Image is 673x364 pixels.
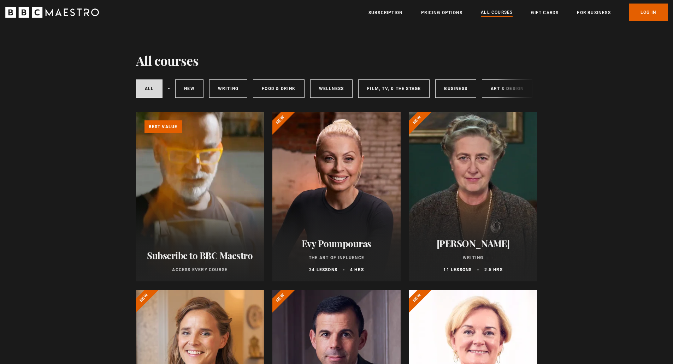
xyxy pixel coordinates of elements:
[421,9,462,16] a: Pricing Options
[481,9,513,17] a: All Courses
[418,238,529,249] h2: [PERSON_NAME]
[358,79,430,98] a: Film, TV, & The Stage
[281,255,392,261] p: The Art of Influence
[484,267,502,273] p: 2.5 hrs
[435,79,476,98] a: Business
[175,79,203,98] a: New
[5,7,99,18] svg: BBC Maestro
[409,112,537,281] a: [PERSON_NAME] Writing 11 lessons 2.5 hrs New
[136,53,199,68] h1: All courses
[253,79,304,98] a: Food & Drink
[350,267,364,273] p: 4 hrs
[482,79,532,98] a: Art & Design
[531,9,559,16] a: Gift Cards
[136,79,163,98] a: All
[418,255,529,261] p: Writing
[443,267,472,273] p: 11 lessons
[629,4,668,21] a: Log In
[272,112,401,281] a: Evy Poumpouras The Art of Influence 24 lessons 4 hrs New
[281,238,392,249] h2: Evy Poumpouras
[209,79,247,98] a: Writing
[144,120,182,133] p: Best value
[368,9,403,16] a: Subscription
[310,79,353,98] a: Wellness
[368,4,668,21] nav: Primary
[309,267,337,273] p: 24 lessons
[577,9,610,16] a: For business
